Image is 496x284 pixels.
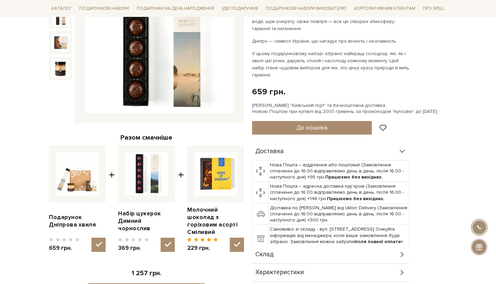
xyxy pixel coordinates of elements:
[269,160,409,182] td: Нова Пошта – відділення або поштомат (Замовлення сплаченні до 16:00 відправляємо день в день, піс...
[420,3,447,14] a: Про Spell
[255,269,304,276] span: Характеристики
[187,244,218,252] span: 229 грн.
[269,203,409,225] td: Доставка по [PERSON_NAME] від Uklon Delivery (Замовлення сплаченні до 16:00 відправляємо день в д...
[327,196,384,202] b: Працюємо без вихідних.
[132,269,161,277] span: 1 257 грн.
[255,252,274,258] span: Склад
[118,210,175,232] a: Набір цукерок Димний чорнослив
[252,102,447,115] div: [PERSON_NAME] "Київський торт" та безкоштовна доставка Новою Поштою при купівлі від 2000 гривень ...
[178,145,184,252] span: +
[194,152,237,195] img: Молочний шоколад з горіховим асорті Сміливий
[269,225,409,253] td: Самовивіз зі складу - вул. [STREET_ADDRESS] Очікуйте інформацію від менеджера, коли ваше замовлен...
[134,3,217,14] a: Подарунки на День народження
[252,121,372,135] button: До кошика
[52,60,69,77] img: Подарунок Дніпрова хвиля
[297,124,327,131] span: До кошика
[352,3,418,14] a: Корпоративним клієнтам
[325,174,383,180] b: Працюємо без вихідних.
[49,133,244,142] div: Разом смачніше
[49,244,80,252] span: 659 грн.
[49,214,106,229] a: Подарунок Дніпрова хвиля
[56,152,99,195] img: Подарунок Дніпрова хвиля
[187,206,244,236] a: Молочний шоколад з горіховим асорті Сміливий
[219,3,261,14] a: Ідеї подарунків
[49,3,75,14] a: Каталог
[77,3,132,14] a: Подарункові набори
[252,50,410,78] p: У цьому подарунковому наборі зібрано найкращі солодощі, які, як і хвилі цієї річки, дарують спокі...
[125,152,168,195] img: Набір цукерок Димний чорнослив
[118,244,149,252] span: 369 грн.
[252,87,285,97] div: 659 грн.
[109,145,115,252] span: +
[354,239,401,244] b: після повної оплати
[269,182,409,204] td: Нова Пошта – адресна доставка кур'єром (Замовлення сплаченні до 16:00 відправляємо день в день, п...
[52,34,69,51] img: Подарунок Дніпрова хвиля
[263,3,349,14] a: Подарункові набори вихователю
[252,38,410,45] p: Дніпро — символ України, що нагадує про вічність і незламність.
[255,148,284,155] span: Доставка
